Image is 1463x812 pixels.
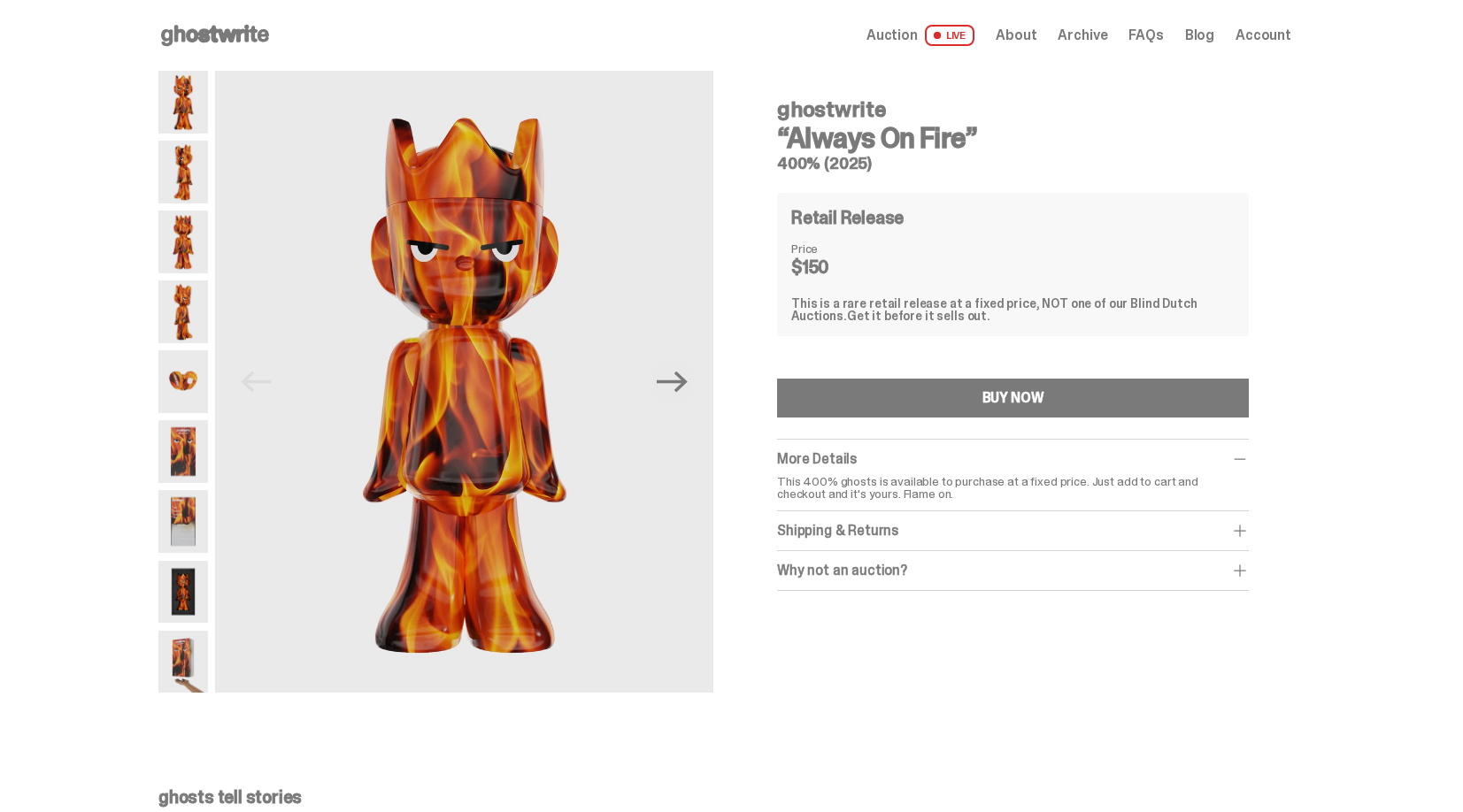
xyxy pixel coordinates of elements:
img: Always-On-Fire---Website-Archive.2487X.png [158,211,208,273]
h3: “Always On Fire” [777,124,1249,152]
a: Blog [1185,28,1214,42]
h4: Retail Release [791,209,904,226]
img: Always-On-Fire---Website-Archive.2484X.png [215,71,713,693]
img: Always-On-Fire---Website-Archive.2497X.png [158,561,208,624]
span: Get it before it sells out. [847,308,990,324]
span: Auction [866,28,918,42]
img: Always-On-Fire---Website-Archive.2491X.png [158,420,208,483]
a: Account [1236,28,1291,42]
span: More Details [777,449,857,468]
a: FAQs [1128,28,1163,42]
a: Auction LIVE [866,25,974,46]
div: Shipping & Returns [777,522,1249,540]
button: BUY NOW [777,379,1249,417]
div: BUY NOW [982,391,1044,405]
img: Always-On-Fire---Website-Archive.2489X.png [158,280,208,343]
a: About [996,28,1036,42]
img: Always-On-Fire---Website-Archive.2522XX.png [158,631,208,693]
a: Archive [1058,28,1107,42]
img: Always-On-Fire---Website-Archive.2485X.png [158,141,208,203]
p: ghosts tell stories [158,788,1291,806]
button: Next [653,363,692,402]
img: Always-On-Fire---Website-Archive.2490X.png [158,350,208,413]
img: Always-On-Fire---Website-Archive.2484X.png [158,71,208,134]
dt: Price [791,242,880,255]
h5: 400% (2025) [777,156,1249,172]
h4: ghostwrite [777,99,1249,120]
span: LIVE [925,25,975,46]
dd: $150 [791,258,880,276]
div: This is a rare retail release at a fixed price, NOT one of our Blind Dutch Auctions. [791,297,1235,322]
div: Why not an auction? [777,562,1249,579]
p: This 400% ghosts is available to purchase at a fixed price. Just add to cart and checkout and it'... [777,475,1249,500]
img: Always-On-Fire---Website-Archive.2494X.png [158,490,208,553]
